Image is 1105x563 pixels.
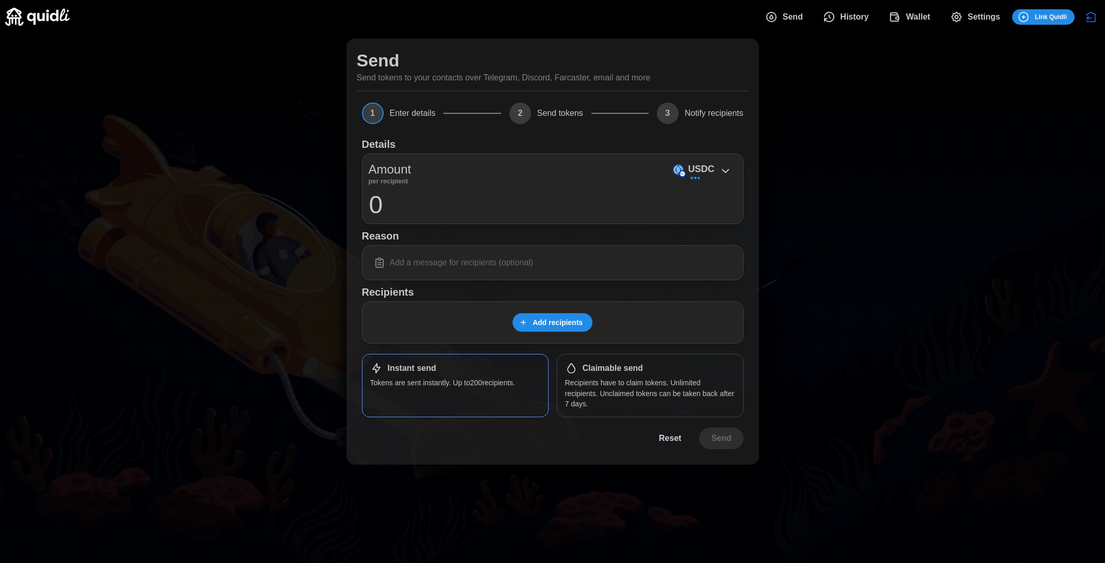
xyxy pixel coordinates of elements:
button: 2Send tokens [509,103,583,124]
h1: Recipients [362,285,744,299]
button: Link Quidli [1012,9,1075,25]
h1: Send [357,49,400,72]
button: Disconnect [1082,8,1100,26]
h1: Claimable send [583,363,643,374]
button: 3Notify recipients [657,103,744,124]
span: Add recipients [533,314,583,331]
span: Notify recipients [685,109,744,117]
button: Wallet [881,6,942,28]
input: 0 [369,192,737,217]
input: Add a message for recipients (optional) [369,252,737,274]
button: Settings [942,6,1012,28]
p: Tokens are sent instantly. Up to 200 recipients. [370,378,540,388]
button: Send [699,428,743,449]
span: Link Quidli [1035,10,1067,24]
span: Wallet [906,7,930,27]
p: USDC [688,162,714,177]
span: Settings [968,7,1000,27]
span: 1 [362,103,384,124]
span: Send [711,428,731,449]
span: 3 [657,103,679,124]
h1: Reason [362,229,744,243]
span: History [840,7,869,27]
span: Send tokens [537,109,583,117]
button: Add recipients [513,313,592,332]
p: Send tokens to your contacts over Telegram, Discord, Farcaster, email and more [357,72,651,84]
span: Send [783,7,803,27]
img: USDC (on Base) [673,164,684,175]
img: Quidli [5,8,70,26]
span: Enter details [390,109,436,117]
button: History [815,6,881,28]
h1: Instant send [388,363,436,374]
span: 2 [509,103,531,124]
button: Send [757,6,815,28]
h1: Details [362,138,396,151]
button: Reset [647,428,694,449]
button: 1Enter details [362,103,436,124]
p: Amount [369,160,411,179]
span: Reset [659,428,682,449]
p: per recipient [369,179,411,184]
p: Recipients have to claim tokens. Unlimited recipients. Unclaimed tokens can be taken back after 7... [565,378,735,409]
